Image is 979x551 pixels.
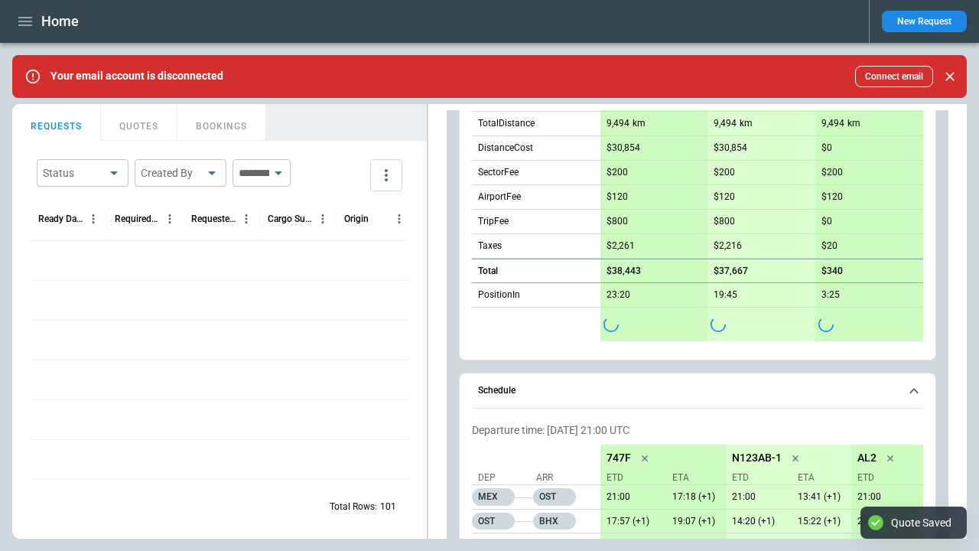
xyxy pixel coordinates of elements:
p: $800 [607,216,628,227]
button: Required Date & Time (UTC+03:00) column menu [160,209,180,229]
p: SectorFee [478,166,519,179]
p: $340 [821,266,843,277]
p: $0 [821,216,832,227]
p: 08/21/2025 [600,491,660,503]
p: $30,854 [607,142,640,154]
p: MEX [472,488,515,506]
p: $120 [607,191,628,203]
p: km [847,117,860,130]
div: Ready Date & Time (UTC+03:00) [38,214,83,224]
p: km [633,117,646,130]
p: $120 [821,191,843,203]
p: $800 [714,216,735,227]
button: Origin column menu [389,209,409,229]
p: 9,494 [714,118,737,129]
button: New Request [882,11,967,32]
div: Origin [344,214,369,224]
p: AirportFee [478,191,521,204]
p: Dep [478,471,532,484]
h6: Schedule [478,386,516,396]
p: PositionIn [478,289,520,302]
p: 101 [380,500,396,514]
p: 08/21/2025 [917,491,977,503]
button: REQUESTS [12,104,101,141]
p: 23:20 [607,289,630,301]
p: 08/22/2025 [600,516,660,527]
p: Taxes [478,240,502,253]
div: Quote Saved [891,516,951,530]
button: BOOKINGS [177,104,266,141]
button: Connect email [855,66,933,87]
p: 3:25 [821,289,840,301]
p: 08/22/2025 [792,491,851,503]
button: Requested Route column menu [236,209,256,229]
h1: Home [41,12,79,31]
p: OST [533,488,576,506]
div: Status [43,165,104,181]
p: $120 [714,191,735,203]
p: ETD [732,471,785,484]
p: 08/22/2025 [726,516,785,527]
p: 08/22/2025 [666,491,726,503]
p: 747F [607,452,631,465]
p: $200 [821,167,843,178]
p: 19:45 [714,289,737,301]
p: ETD [607,471,660,484]
p: ETA [666,471,720,484]
p: $200 [714,167,735,178]
p: 9,494 [821,118,844,129]
p: 08/22/2025 [792,516,851,527]
p: TotalDistance [478,117,535,130]
p: $20 [821,240,838,252]
p: $2,216 [714,240,742,252]
p: km [740,117,753,130]
div: Required Date & Time (UTC+03:00) [115,214,160,224]
p: 08/21/2025 [851,491,911,503]
p: $0 [821,142,832,154]
p: 08/21/2025 [851,516,911,527]
p: 08/22/2025 [666,516,726,527]
p: DistanceCost [478,142,533,155]
p: ETA [917,471,971,484]
p: TripFee [478,215,509,228]
p: 08/21/2025 [726,491,785,503]
p: ETD [857,471,911,484]
p: 9,494 [607,118,629,129]
button: more [370,159,402,191]
p: $37,667 [714,266,748,277]
p: OST [472,513,515,530]
p: BHX [533,513,576,530]
h6: Total [478,266,498,276]
p: Departure time: [DATE] 21:00 UTC [472,424,923,437]
p: Total Rows: [330,500,377,514]
p: $38,443 [607,266,641,277]
button: Schedule [472,373,923,409]
div: Created By [141,165,202,181]
p: AL2 [857,452,877,465]
div: Requested Route [191,214,236,224]
button: Close [939,66,961,87]
p: ETA [792,471,845,484]
p: $30,854 [714,142,747,154]
div: Cargo Summary [268,214,313,224]
button: QUOTES [101,104,177,141]
p: Arr [536,471,590,484]
div: dismiss [939,60,961,93]
button: Ready Date & Time (UTC+03:00) column menu [83,209,103,229]
p: Your email account is disconnected [50,70,223,83]
p: $2,261 [607,240,635,252]
p: N123AB-1 [732,452,782,465]
p: $200 [607,167,628,178]
button: Cargo Summary column menu [313,209,333,229]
